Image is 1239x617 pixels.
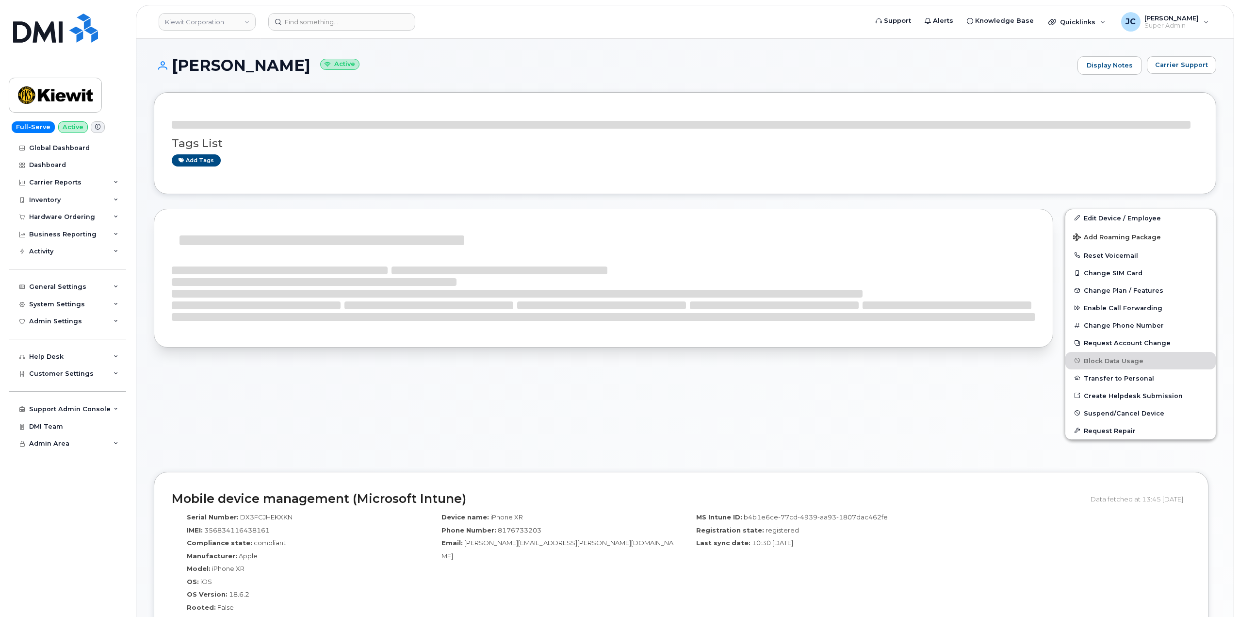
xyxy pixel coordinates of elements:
span: Suspend/Cancel Device [1084,409,1164,417]
button: Suspend/Cancel Device [1065,404,1216,422]
span: Apple [239,552,258,560]
label: MS Intune ID: [696,513,742,522]
label: Rooted: [187,603,216,612]
button: Change SIM Card [1065,264,1216,282]
span: 356834116438161 [204,526,270,534]
button: Request Repair [1065,422,1216,439]
span: iPhone XR [490,513,523,521]
span: DX3FCJHEKXKN [240,513,293,521]
button: Reset Voicemail [1065,247,1216,264]
span: compliant [254,539,286,547]
label: Serial Number: [187,513,239,522]
button: Transfer to Personal [1065,369,1216,387]
label: Device name: [441,513,489,522]
span: 8176733203 [498,526,541,534]
label: Registration state: [696,526,764,535]
label: Model: [187,564,211,573]
span: iPhone XR [212,565,245,572]
label: Last sync date: [696,538,750,548]
span: 10:30 [DATE] [752,539,793,547]
label: IMEI: [187,526,203,535]
label: OS Version: [187,590,228,599]
a: Display Notes [1077,56,1142,75]
span: Add Roaming Package [1073,233,1161,243]
button: Enable Call Forwarding [1065,299,1216,317]
span: Change Plan / Features [1084,287,1163,294]
label: Phone Number: [441,526,496,535]
label: Manufacturer: [187,551,237,561]
span: [PERSON_NAME][EMAIL_ADDRESS][PERSON_NAME][DOMAIN_NAME] [441,539,673,560]
label: Email: [441,538,463,548]
button: Change Plan / Features [1065,282,1216,299]
span: Carrier Support [1155,60,1208,69]
span: b4b1e6ce-77cd-4939-aa93-1807dac462fe [744,513,888,521]
h2: Mobile device management (Microsoft Intune) [172,492,1083,506]
a: Edit Device / Employee [1065,209,1216,227]
label: Compliance state: [187,538,252,548]
div: Data fetched at 13:45 [DATE] [1091,490,1190,508]
button: Change Phone Number [1065,317,1216,334]
button: Add Roaming Package [1065,227,1216,247]
label: OS: [187,577,199,586]
span: registered [766,526,799,534]
span: 18.6.2 [229,590,249,598]
h1: [PERSON_NAME] [154,57,1073,74]
small: Active [320,59,359,70]
button: Block Data Usage [1065,352,1216,369]
a: Add tags [172,154,221,167]
span: Enable Call Forwarding [1084,304,1162,312]
span: iOS [200,578,212,585]
button: Request Account Change [1065,334,1216,351]
a: Create Helpdesk Submission [1065,387,1216,404]
button: Carrier Support [1147,56,1216,74]
h3: Tags List [172,137,1198,150]
span: False [217,603,234,611]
